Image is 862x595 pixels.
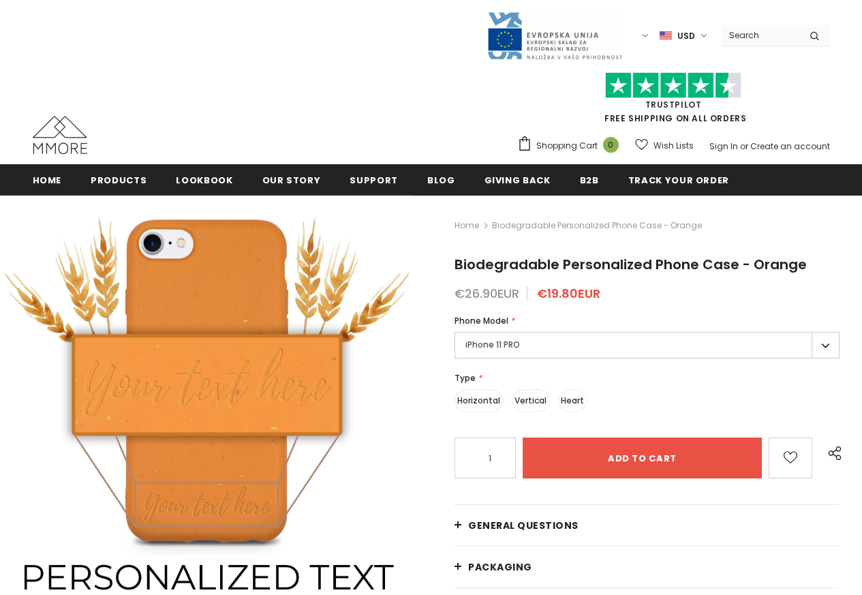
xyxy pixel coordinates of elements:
[455,217,479,234] a: Home
[709,140,738,152] a: Sign In
[750,140,830,152] a: Create an account
[740,140,748,152] span: or
[512,389,549,412] label: Vertical
[455,505,840,546] a: General Questions
[427,164,455,195] a: Blog
[721,25,799,45] input: Search Site
[517,136,626,156] a: Shopping Cart 0
[580,174,599,187] span: B2B
[350,164,398,195] a: support
[605,72,741,99] img: Trust Pilot Stars
[580,164,599,195] a: B2B
[33,164,62,195] a: Home
[33,116,87,154] img: MMORE Cases
[628,174,729,187] span: Track your order
[677,29,695,43] span: USD
[492,217,702,234] span: Biodegradable Personalized Phone Case - Orange
[455,389,503,412] label: Horizontal
[628,164,729,195] a: Track your order
[455,547,840,588] a: PACKAGING
[660,30,672,42] img: USD
[517,78,830,124] span: FREE SHIPPING ON ALL ORDERS
[176,164,232,195] a: Lookbook
[653,139,694,153] span: Wish Lists
[468,560,532,574] span: PACKAGING
[427,174,455,187] span: Blog
[455,332,840,358] label: iPhone 11 PRO
[537,285,600,302] span: €19.80EUR
[455,372,476,384] span: Type
[455,285,519,302] span: €26.90EUR
[91,164,147,195] a: Products
[536,139,598,153] span: Shopping Cart
[91,174,147,187] span: Products
[645,99,702,110] a: Trustpilot
[262,164,321,195] a: Our Story
[635,134,694,157] a: Wish Lists
[176,174,232,187] span: Lookbook
[468,519,579,532] span: General Questions
[603,137,619,153] span: 0
[484,174,551,187] span: Giving back
[455,255,807,274] span: Biodegradable Personalized Phone Case - Orange
[487,11,623,61] img: Javni Razpis
[558,389,587,412] label: Heart
[455,315,508,326] span: Phone Model
[350,174,398,187] span: support
[487,29,623,41] a: Javni Razpis
[484,164,551,195] a: Giving back
[33,174,62,187] span: Home
[523,438,762,478] input: Add to cart
[262,174,321,187] span: Our Story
